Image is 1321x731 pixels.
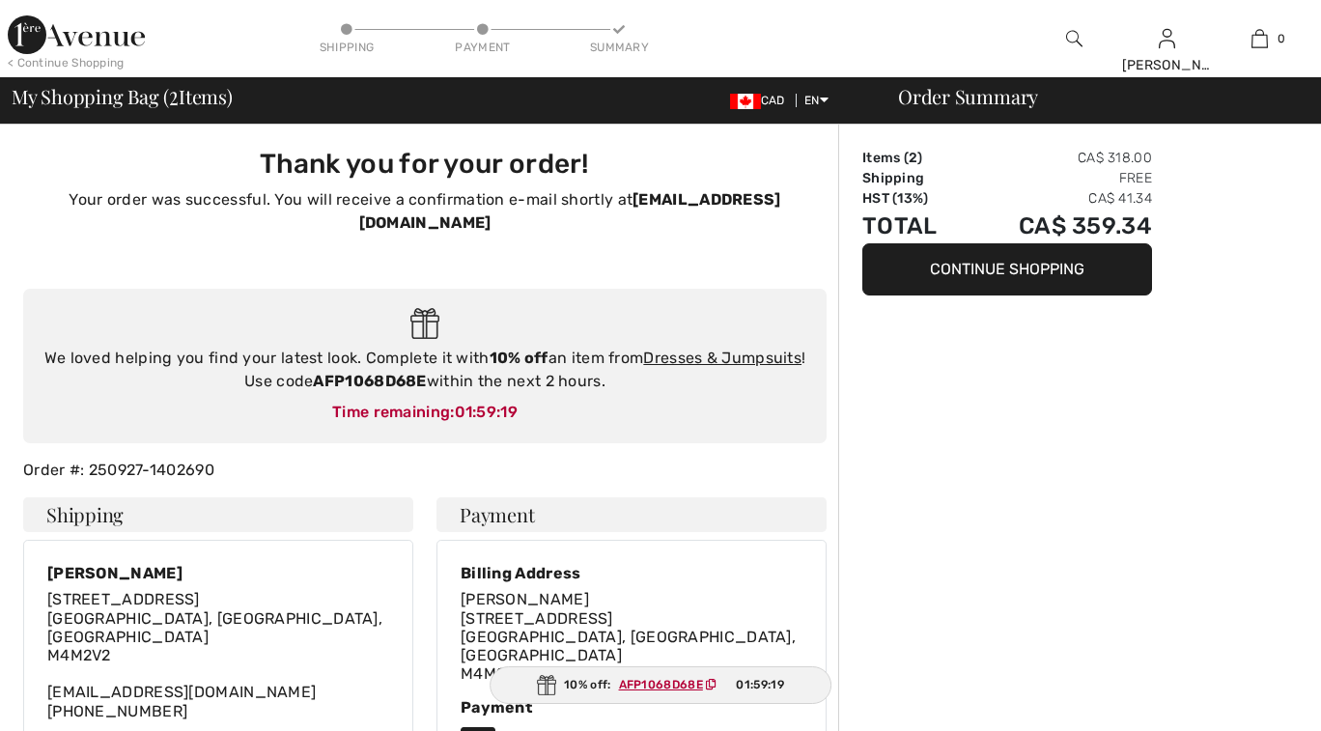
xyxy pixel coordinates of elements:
td: Shipping [862,168,967,188]
a: 0 [1214,27,1305,50]
div: Payment [461,698,802,717]
td: CA$ 318.00 [967,148,1152,168]
img: My Bag [1251,27,1268,50]
strong: AFP1068D68E [313,372,426,390]
td: Items ( ) [862,148,967,168]
span: [STREET_ADDRESS] [GEOGRAPHIC_DATA], [GEOGRAPHIC_DATA], [GEOGRAPHIC_DATA] M4M2V2 [461,609,796,684]
div: Time remaining: [42,401,807,424]
td: HST (13%) [862,188,967,209]
div: Order #: 250927-1402690 [12,459,838,482]
div: We loved helping you find your latest look. Complete it with an item from ! Use code within the n... [42,347,807,393]
p: Your order was successful. You will receive a confirmation e-mail shortly at [35,188,815,235]
td: Total [862,209,967,243]
span: 01:59:19 [455,403,518,421]
img: Gift.svg [537,675,556,695]
a: Sign In [1159,29,1175,47]
img: 1ère Avenue [8,15,145,54]
img: Canadian Dollar [730,94,761,109]
span: 01:59:19 [736,676,783,693]
div: Summary [590,39,648,56]
div: [EMAIL_ADDRESS][DOMAIN_NAME] [PHONE_NUMBER] [47,590,389,719]
span: 2 [909,150,917,166]
div: [PERSON_NAME] [47,564,389,582]
span: My Shopping Bag ( Items) [12,87,233,106]
div: Shipping [318,39,376,56]
ins: AFP1068D68E [619,678,703,691]
span: CAD [730,94,793,107]
div: < Continue Shopping [8,54,125,71]
div: [PERSON_NAME] [1122,55,1213,75]
span: 2 [169,82,179,107]
h4: Shipping [23,497,413,532]
div: Billing Address [461,564,802,582]
img: Gift.svg [410,308,440,340]
h4: Payment [436,497,827,532]
span: [STREET_ADDRESS] [GEOGRAPHIC_DATA], [GEOGRAPHIC_DATA], [GEOGRAPHIC_DATA] M4M2V2 [47,590,382,664]
span: EN [804,94,829,107]
strong: 10% off [490,349,548,367]
span: 0 [1278,30,1285,47]
button: Continue Shopping [862,243,1152,295]
div: 10% off: [490,666,831,704]
img: My Info [1159,27,1175,50]
strong: [EMAIL_ADDRESS][DOMAIN_NAME] [359,190,781,232]
div: Order Summary [875,87,1309,106]
a: Dresses & Jumpsuits [643,349,801,367]
td: CA$ 359.34 [967,209,1152,243]
span: [PERSON_NAME] [461,590,589,608]
div: Payment [454,39,512,56]
td: Free [967,168,1152,188]
h3: Thank you for your order! [35,148,815,181]
td: CA$ 41.34 [967,188,1152,209]
img: search the website [1066,27,1082,50]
